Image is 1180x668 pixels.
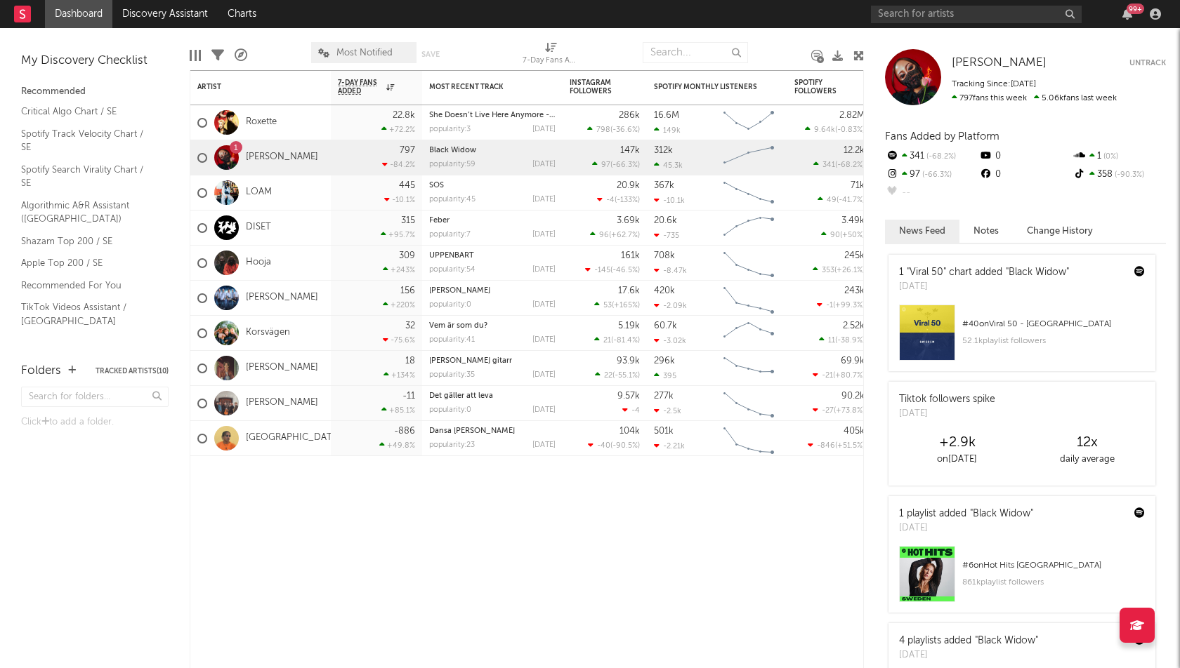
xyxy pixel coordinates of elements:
[429,357,512,365] a: [PERSON_NAME] gitarr
[717,421,780,456] svg: Chart title
[717,175,780,211] svg: Chart title
[429,182,556,189] div: SOS
[21,278,155,293] a: Recommended For You
[899,407,995,421] div: [DATE]
[429,322,556,330] div: Vem är som du?
[383,300,415,309] div: +220 %
[429,112,617,119] a: She Doesn’t Live Here Anymore - T&A Demo [DATE]
[839,196,863,204] span: -41.7 %
[21,234,155,249] a: Shazam Top 200 / SE
[794,79,844,95] div: Spotify Followers
[837,126,863,134] span: -0.83 %
[532,301,556,309] div: [DATE]
[21,104,155,119] a: Critical Algo Chart / SE
[654,83,759,91] div: Spotify Monthly Listeners
[842,232,863,239] span: +50 %
[592,160,640,169] div: ( )
[654,441,685,450] div: -2.21k
[429,427,556,435] div: Dansa Andra Hållet
[617,216,640,225] div: 3.69k
[830,232,840,239] span: 90
[619,111,640,120] div: 286k
[429,126,471,133] div: popularity: 3
[246,187,272,199] a: LOAM
[654,181,674,190] div: 367k
[429,252,474,260] a: UPPENBART
[594,300,640,309] div: ( )
[654,231,679,240] div: -735
[899,280,1069,294] div: [DATE]
[246,152,318,163] a: [PERSON_NAME]
[429,182,444,189] a: SOS
[429,196,476,203] div: popularity: 45
[828,337,835,345] span: 11
[429,112,556,119] div: She Doesn’t Live Here Anymore - T&A Demo Dec 16, 1992
[429,147,556,154] div: Black Widow
[399,251,415,260] div: 309
[21,300,155,328] a: TikTok Videos Assistant / [GEOGRAPHIC_DATA]
[21,387,169,407] input: Search for folders...
[839,111,865,120] div: 2.82M
[394,427,415,436] div: -886
[885,184,978,202] div: --
[96,368,169,375] button: Tracked Artists(10)
[962,557,1145,574] div: # 6 on Hot Hits [GEOGRAPHIC_DATA]
[717,386,780,421] svg: Chart title
[235,35,247,76] div: A&R Pipeline
[617,392,640,401] div: 9.57k
[844,146,865,155] div: 12.2k
[813,265,865,274] div: ( )
[643,42,748,63] input: Search...
[379,441,415,450] div: +49.8 %
[654,356,675,366] div: 296k
[429,322,487,330] a: Vem är som du?
[978,166,1072,184] div: 0
[246,397,318,409] a: [PERSON_NAME]
[717,211,780,246] svg: Chart title
[429,392,493,400] a: Det gäller att leva
[246,432,341,444] a: [GEOGRAPHIC_DATA]
[429,301,471,309] div: popularity: 0
[614,302,638,309] span: +165 %
[532,196,556,203] div: [DATE]
[429,231,471,239] div: popularity: 7
[612,126,638,134] span: -36.6 %
[837,267,863,274] span: +26.1 %
[588,441,640,450] div: ( )
[717,316,780,351] svg: Chart title
[617,181,640,190] div: 20.9k
[429,83,535,91] div: Most Recent Track
[429,392,556,400] div: Det gäller att leva
[822,267,834,274] span: 353
[654,126,681,135] div: 149k
[899,521,1033,535] div: [DATE]
[654,216,677,225] div: 20.6k
[532,161,556,168] div: [DATE]
[978,147,1072,166] div: 0
[421,51,440,58] button: Save
[21,83,169,100] div: Recommended
[962,316,1145,333] div: # 40 on Viral 50 - [GEOGRAPHIC_DATA]
[246,292,318,304] a: [PERSON_NAME]
[952,94,1027,102] span: 797 fans this week
[336,48,393,58] span: Most Notified
[717,281,780,316] svg: Chart title
[819,335,865,345] div: ( )
[381,230,415,239] div: +95.7 %
[654,321,677,330] div: 60.7k
[654,286,675,295] div: 420k
[612,161,638,169] span: -66.3 %
[1101,153,1118,161] span: 0 %
[822,407,834,415] span: -27
[429,287,490,295] a: [PERSON_NAME]
[21,335,155,364] a: TikTok Sounds Assistant / [GEOGRAPHIC_DATA]
[399,181,415,190] div: 445
[429,371,475,379] div: popularity: 35
[612,442,638,450] span: -90.5 %
[717,105,780,140] svg: Chart title
[959,220,1013,243] button: Notes
[654,406,681,415] div: -2.5k
[892,434,1022,451] div: +2.9k
[813,406,865,415] div: ( )
[654,392,674,401] div: 277k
